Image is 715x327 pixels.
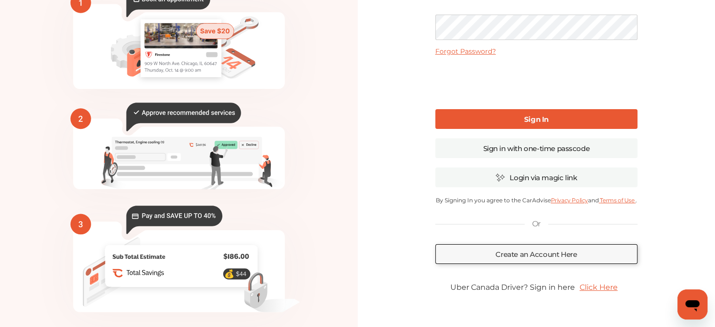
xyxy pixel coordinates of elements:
[465,63,608,100] iframe: reCAPTCHA
[435,138,637,158] a: Sign in with one-time passcode
[435,244,637,264] a: Create an Account Here
[550,197,588,204] a: Privacy Policy
[677,289,707,319] iframe: Button to launch messaging window
[532,219,541,229] p: Or
[599,197,636,204] a: Terms of Use
[524,115,549,124] b: Sign In
[435,109,637,129] a: Sign In
[224,269,235,279] text: 💰
[435,47,496,56] a: Forgot Password?
[575,278,622,296] a: Click Here
[495,173,505,182] img: magic_icon.32c66aac.svg
[435,167,637,187] a: Login via magic link
[435,197,637,204] p: By Signing In you agree to the CarAdvise and .
[450,283,575,292] span: Uber Canada Driver? Sign in here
